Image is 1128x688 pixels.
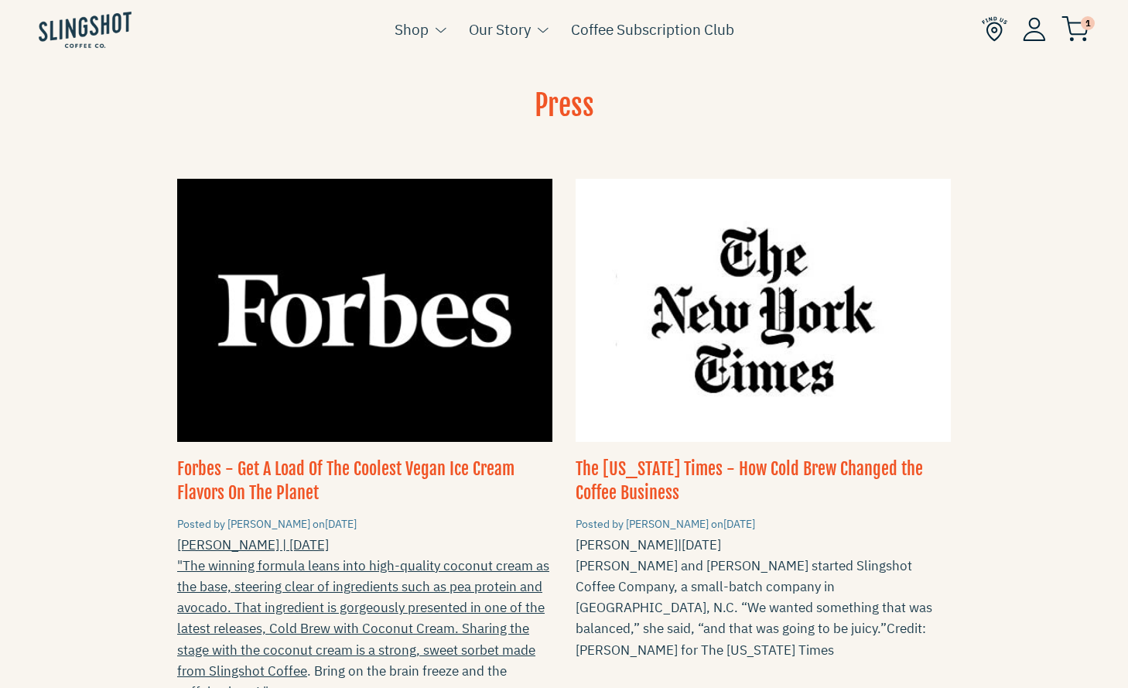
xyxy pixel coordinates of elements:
a: Our Story [469,18,531,41]
a: |[DATE]Credit:[PERSON_NAME] for The [US_STATE] Times [576,535,951,661]
a: Forbes - Get A Load Of The Coolest Vegan Ice Cream Flavors On The Planet [177,458,514,503]
time: [DATE] [723,517,755,531]
a: Press [535,88,594,123]
time: [DATE] [325,517,357,531]
a: The [US_STATE] Times - How Cold Brew Changed the Coffee Business [576,458,923,503]
span: [PERSON_NAME] for The [US_STATE] Times [576,642,834,659]
img: cart [1061,16,1089,42]
small: Posted by [PERSON_NAME] on [576,517,755,531]
span: | [678,536,682,553]
small: Posted by [PERSON_NAME] on [177,517,357,531]
a: Coffee Subscription Club [571,18,734,41]
span: 1 [1081,16,1095,30]
a: 1 [1061,20,1089,39]
span: [PERSON_NAME] [576,536,678,553]
span: Credit: [887,620,926,637]
a: Slingshot Coffee [209,662,307,679]
img: Find Us [982,16,1007,42]
a: Shop [395,18,429,41]
span: [PERSON_NAME] and [PERSON_NAME] started Slingshot Coffee Company, a small-batch company in [GEOGR... [576,557,932,638]
img: Account [1023,17,1046,41]
a: [PERSON_NAME] | [DATE]"The winning formula leans into high-quality coconut cream as the base, ste... [177,536,549,679]
span: [DATE] [682,536,721,553]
